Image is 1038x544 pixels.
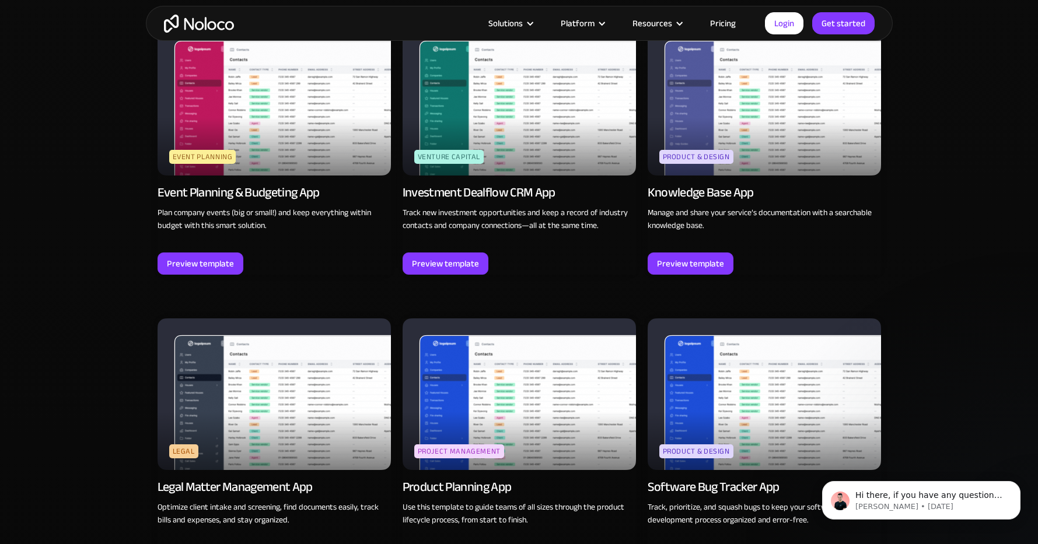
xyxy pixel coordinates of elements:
div: Preview template [657,256,724,271]
div: Platform [546,16,618,31]
div: Investment Dealflow CRM App [403,184,555,201]
a: Login [765,12,803,34]
a: Product & DesignKnowledge Base AppManage and share your service’s documentation with a searchable... [648,24,881,275]
div: Preview template [412,256,479,271]
div: Knowledge Base App [648,184,754,201]
div: Project Management [414,444,505,458]
p: Optimize client intake and screening, find documents easily, track bills and expenses, and stay o... [158,501,391,527]
a: home [164,15,234,33]
div: Legal Matter Management App [158,479,313,495]
p: Track, prioritize, and squash bugs to keep your software development process organized and error-... [648,501,881,527]
div: Event Planning & Budgeting App [158,184,320,201]
div: Platform [561,16,595,31]
iframe: Intercom notifications message [805,457,1038,538]
div: Resources [618,16,696,31]
div: Solutions [488,16,523,31]
div: Resources [632,16,672,31]
p: Manage and share your service’s documentation with a searchable knowledge base. [648,206,881,232]
div: Legal [169,444,198,458]
div: Product & Design [659,150,733,164]
a: Venture CapitalInvestment Dealflow CRM AppTrack new investment opportunities and keep a record of... [403,24,636,275]
a: Get started [812,12,875,34]
div: Product Planning App [403,479,512,495]
div: Product & Design [659,444,733,458]
div: Preview template [167,256,234,271]
div: Event Planning [169,150,236,164]
p: Track new investment opportunities and keep a record of industry contacts and company connections... [403,206,636,232]
div: Solutions [474,16,546,31]
p: Use this template to guide teams of all sizes through the product lifecycle process, from start t... [403,501,636,527]
a: Event PlanningEvent Planning & Budgeting AppPlan company events (big or small!) and keep everythi... [158,24,391,275]
a: Pricing [696,16,750,31]
div: Software Bug Tracker App [648,479,780,495]
p: Plan company events (big or small!) and keep everything within budget with this smart solution. [158,206,391,232]
div: Venture Capital [414,150,484,164]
